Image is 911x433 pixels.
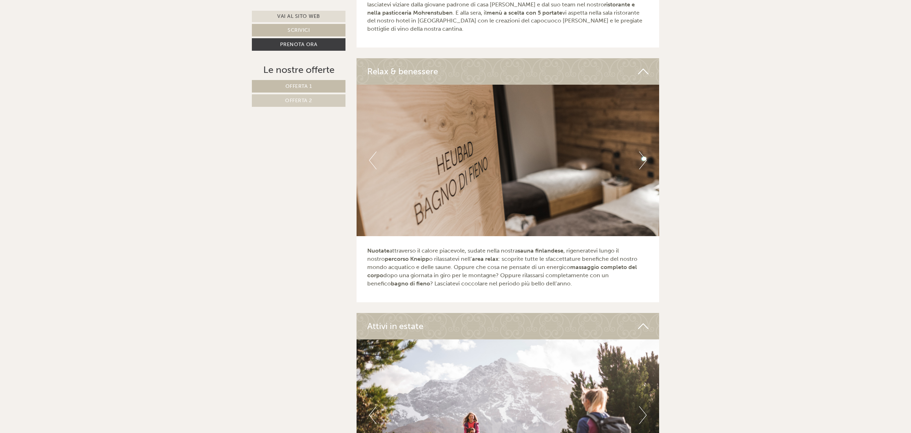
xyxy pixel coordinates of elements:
[252,38,345,51] a: Prenota ora
[126,5,155,18] div: lunedì
[252,63,345,76] div: Le nostre offerte
[11,35,113,40] small: 11:20
[639,406,647,424] button: Next
[285,83,312,89] span: Offerta 1
[385,255,429,262] strong: percorso Kneipp
[367,1,635,16] strong: ristorante e nella pasticceria Mohrenstuben
[367,247,389,254] strong: Nuotate
[472,255,498,262] strong: area relax
[369,151,377,169] button: Previous
[357,58,659,85] div: Relax & benessere
[369,406,377,424] button: Previous
[367,264,637,279] strong: massaggio completo del corpo
[357,313,659,339] div: Attivi in estate
[391,280,430,287] strong: bagno di fieno
[5,19,116,41] div: Buon giorno, come possiamo aiutarla?
[367,247,649,288] p: attraverso il calore piacevole, sudate nella nostra , rigeneratevi lungo il nostro o rilassatevi ...
[252,11,345,22] a: Vai al sito web
[639,151,647,169] button: Next
[518,247,563,254] strong: sauna finlandese
[11,21,113,26] div: Hotel [GEOGRAPHIC_DATA]
[487,9,562,16] strong: menù a scelta con 5 portate
[285,98,312,104] span: Offerta 2
[245,188,282,201] button: Invia
[252,24,345,36] a: Scrivici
